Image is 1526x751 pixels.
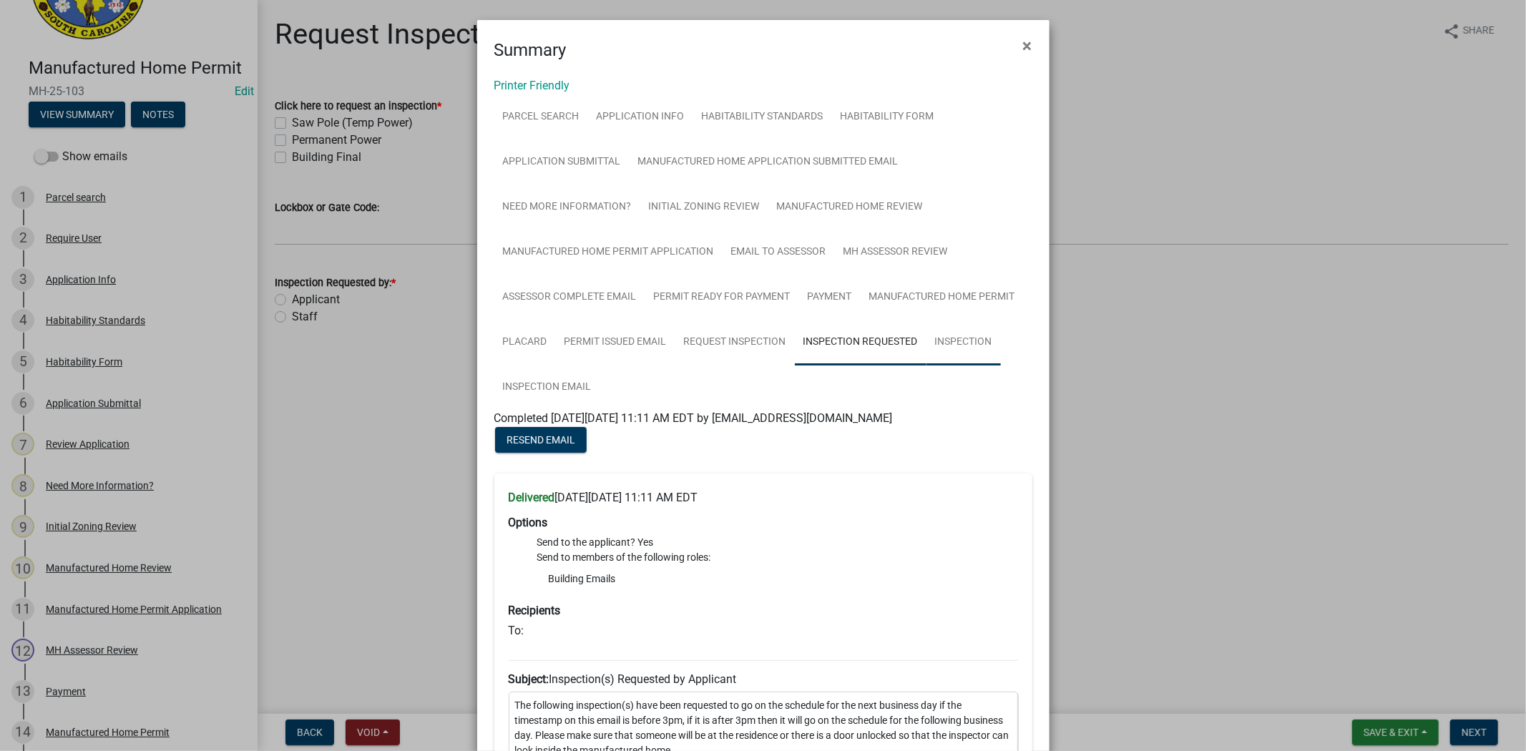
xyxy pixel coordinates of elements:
[507,434,575,446] span: Resend Email
[509,672,549,686] strong: Subject:
[556,320,675,365] a: Permit Issued Email
[835,230,957,275] a: MH Assessor Review
[509,604,561,617] strong: Recipients
[588,94,693,140] a: Application Info
[1012,26,1044,66] button: Close
[494,365,600,411] a: Inspection Email
[494,320,556,365] a: Placard
[494,79,570,92] a: Printer Friendly
[537,550,1018,592] li: Send to members of the following roles:
[799,275,861,320] a: Payment
[494,275,645,320] a: Assessor Complete Email
[494,139,630,185] a: Application Submittal
[495,427,587,453] button: Resend Email
[537,535,1018,550] li: Send to the applicant? Yes
[675,320,795,365] a: Request Inspection
[630,139,907,185] a: Manufactured Home Application Submitted Email
[640,185,768,230] a: Initial Zoning Review
[645,275,799,320] a: Permit Ready for Payment
[494,230,723,275] a: Manufactured Home Permit Application
[861,275,1024,320] a: Manufactured Home Permit
[494,411,893,425] span: Completed [DATE][DATE] 11:11 AM EDT by [EMAIL_ADDRESS][DOMAIN_NAME]
[926,320,1001,365] a: Inspection
[494,94,588,140] a: Parcel search
[509,672,1018,686] h6: Inspection(s) Requested by Applicant
[509,491,1018,504] h6: [DATE][DATE] 11:11 AM EDT
[693,94,832,140] a: Habitability Standards
[509,624,1018,637] h6: To:
[795,320,926,365] a: Inspection Requested
[537,568,1018,589] li: Building Emails
[509,491,555,504] strong: Delivered
[1023,36,1032,56] span: ×
[509,516,548,529] strong: Options
[494,37,567,63] h4: Summary
[723,230,835,275] a: Email to Assessor
[768,185,931,230] a: Manufactured Home Review
[494,185,640,230] a: Need More Information?
[832,94,943,140] a: Habitability Form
